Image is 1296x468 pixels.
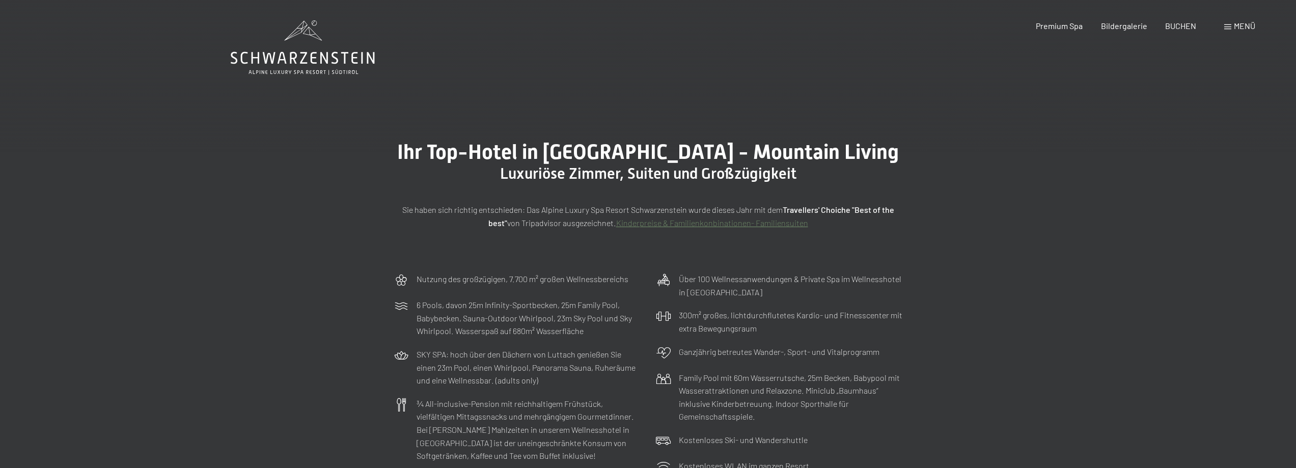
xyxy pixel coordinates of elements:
p: Family Pool mit 60m Wasserrutsche, 25m Becken, Babypool mit Wasserattraktionen und Relaxzone. Min... [679,371,903,423]
span: Ihr Top-Hotel in [GEOGRAPHIC_DATA] - Mountain Living [397,140,899,164]
a: Kinderpreise & Familienkonbinationen- Familiensuiten [616,218,808,228]
p: SKY SPA: hoch über den Dächern von Luttach genießen Sie einen 23m Pool, einen Whirlpool, Panorama... [417,348,641,387]
p: 300m² großes, lichtdurchflutetes Kardio- und Fitnesscenter mit extra Bewegungsraum [679,309,903,335]
p: Sie haben sich richtig entschieden: Das Alpine Luxury Spa Resort Schwarzenstein wurde dieses Jahr... [394,203,903,229]
span: Menü [1234,21,1255,31]
p: Kostenloses Ski- und Wandershuttle [679,433,808,447]
p: 6 Pools, davon 25m Infinity-Sportbecken, 25m Family Pool, Babybecken, Sauna-Outdoor Whirlpool, 23... [417,298,641,338]
p: Über 100 Wellnessanwendungen & Private Spa im Wellnesshotel in [GEOGRAPHIC_DATA] [679,272,903,298]
span: Luxuriöse Zimmer, Suiten und Großzügigkeit [500,164,796,182]
a: Premium Spa [1036,21,1083,31]
a: Bildergalerie [1101,21,1147,31]
a: BUCHEN [1165,21,1196,31]
strong: Travellers' Choiche "Best of the best" [488,205,894,228]
p: ¾ All-inclusive-Pension mit reichhaltigem Frühstück, vielfältigen Mittagssnacks und mehrgängigem ... [417,397,641,462]
p: Ganzjährig betreutes Wander-, Sport- und Vitalprogramm [679,345,879,359]
p: Nutzung des großzügigen, 7.700 m² großen Wellnessbereichs [417,272,628,286]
